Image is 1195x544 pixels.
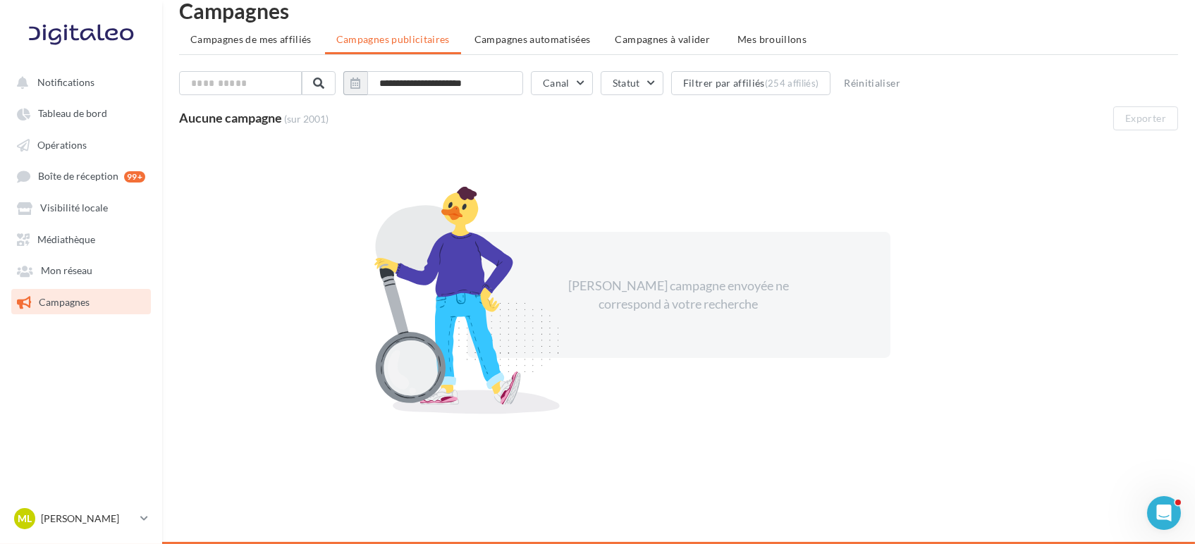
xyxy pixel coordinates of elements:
[8,163,154,189] a: Boîte de réception 99+
[41,512,135,526] p: [PERSON_NAME]
[737,33,807,45] span: Mes brouillons
[41,265,92,277] span: Mon réseau
[531,71,593,95] button: Canal
[124,171,145,183] div: 99+
[40,202,108,214] span: Visibilité locale
[558,277,800,313] div: [PERSON_NAME] campagne envoyée ne correspond à votre recherche
[39,296,90,308] span: Campagnes
[671,71,831,95] button: Filtrer par affiliés(254 affiliés)
[474,33,591,45] span: Campagnes automatisées
[838,75,906,92] button: Réinitialiser
[37,233,95,245] span: Médiathèque
[8,69,148,94] button: Notifications
[765,78,819,89] div: (254 affiliés)
[615,32,711,47] span: Campagnes à valider
[1147,496,1181,530] iframe: Intercom live chat
[8,257,154,283] a: Mon réseau
[37,139,87,151] span: Opérations
[8,289,154,314] a: Campagnes
[1113,106,1178,130] button: Exporter
[8,100,154,125] a: Tableau de bord
[38,108,107,120] span: Tableau de bord
[18,512,32,526] span: ML
[601,71,663,95] button: Statut
[8,132,154,157] a: Opérations
[37,76,94,88] span: Notifications
[8,194,154,220] a: Visibilité locale
[38,171,118,183] span: Boîte de réception
[284,113,329,125] span: (sur 2001)
[11,505,151,532] a: ML [PERSON_NAME]
[179,110,282,125] span: Aucune campagne
[190,33,312,45] span: Campagnes de mes affiliés
[8,226,154,252] a: Médiathèque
